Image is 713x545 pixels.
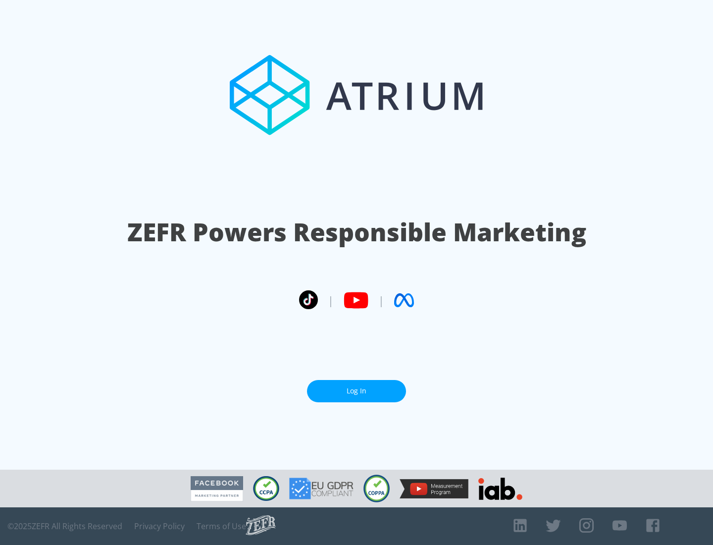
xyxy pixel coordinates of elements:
span: © 2025 ZEFR All Rights Reserved [7,521,122,531]
img: Facebook Marketing Partner [191,476,243,501]
img: GDPR Compliant [289,478,354,499]
img: CCPA Compliant [253,476,279,501]
img: YouTube Measurement Program [400,479,468,498]
a: Terms of Use [197,521,246,531]
span: | [328,293,334,308]
span: | [378,293,384,308]
a: Log In [307,380,406,402]
a: Privacy Policy [134,521,185,531]
img: COPPA Compliant [363,475,390,502]
h1: ZEFR Powers Responsible Marketing [127,215,586,249]
img: IAB [478,478,522,500]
